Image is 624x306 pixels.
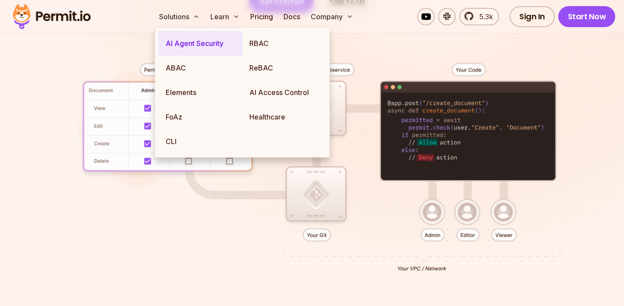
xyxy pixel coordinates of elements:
[159,56,242,80] a: ABAC
[159,129,242,154] a: CLI
[242,105,326,129] a: Healthcare
[510,6,555,27] a: Sign In
[247,8,277,25] a: Pricing
[558,6,616,27] a: Start Now
[307,8,357,25] button: Company
[9,2,95,32] img: Permit logo
[242,56,326,80] a: ReBAC
[159,105,242,129] a: FoAz
[156,8,203,25] button: Solutions
[242,31,326,56] a: RBAC
[159,80,242,105] a: Elements
[242,80,326,105] a: AI Access Control
[159,31,242,56] a: AI Agent Security
[207,8,243,25] button: Learn
[474,11,493,22] span: 5.3k
[280,8,304,25] a: Docs
[459,8,499,25] a: 5.3k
